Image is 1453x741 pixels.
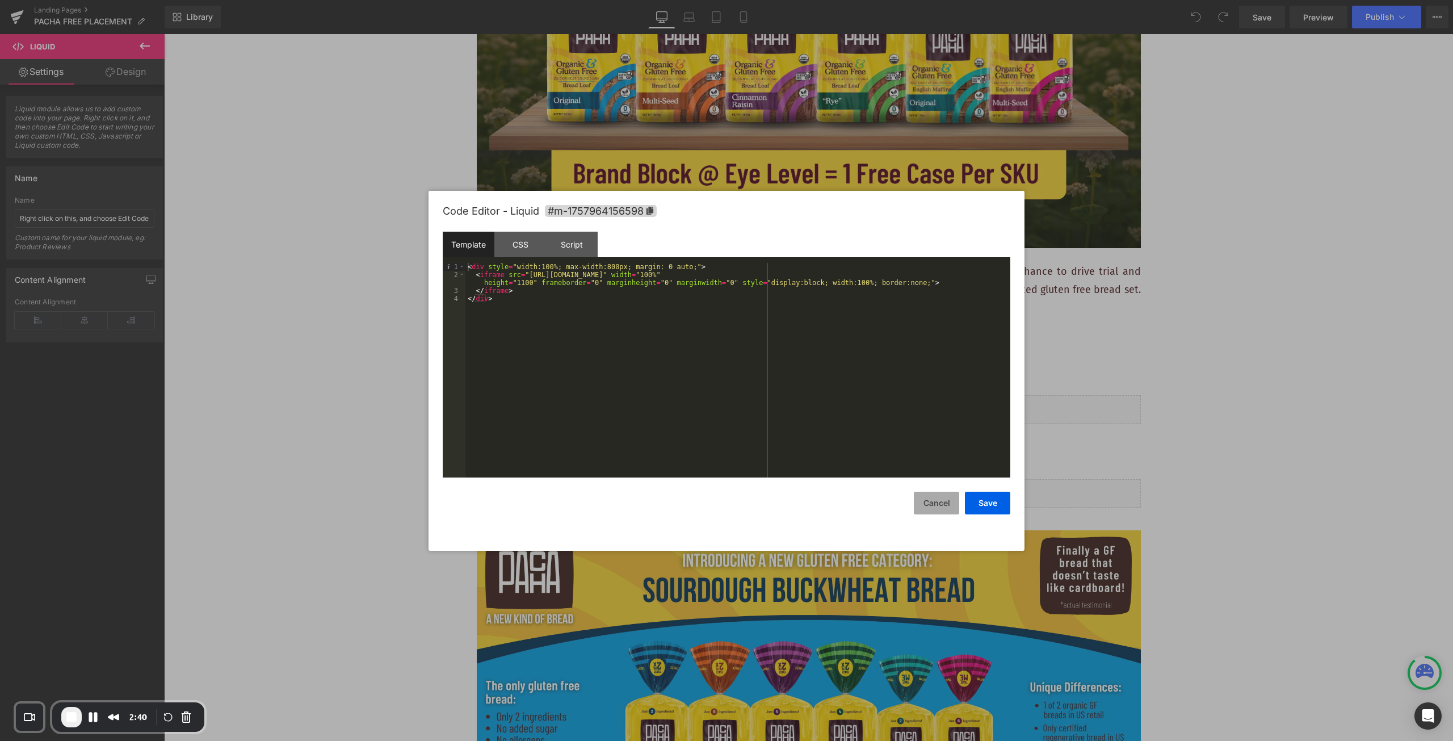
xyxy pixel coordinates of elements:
[313,228,977,283] p: We're excited to offer you the opportunity to try PACHA in your store! We ask that you please giv...
[494,232,546,257] div: CSS
[546,232,598,257] div: Script
[914,492,959,514] button: Cancel
[1414,702,1442,730] div: Open Intercom Messenger
[545,205,657,217] span: Click to copy
[443,232,494,257] div: Template
[443,271,465,287] div: 2
[443,205,539,217] span: Code Editor - Liquid
[965,492,1010,514] button: Save
[443,287,465,295] div: 3
[443,295,465,303] div: 4
[313,302,977,320] p: Please let us know what you'd like to start with below!
[526,429,763,442] strong: Swipe on the image below to see more information.
[443,263,465,271] div: 1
